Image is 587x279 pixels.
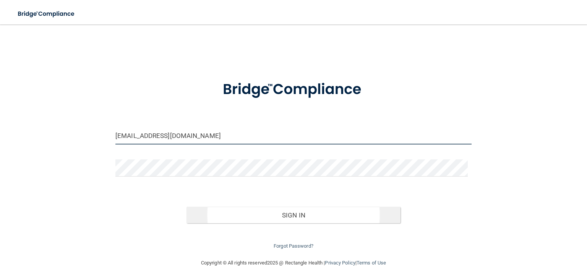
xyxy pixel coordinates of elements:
img: bridge_compliance_login_screen.278c3ca4.svg [208,70,380,109]
img: bridge_compliance_login_screen.278c3ca4.svg [11,6,82,22]
a: Privacy Policy [325,260,355,266]
input: Email [115,127,472,144]
a: Forgot Password? [274,243,313,249]
a: Terms of Use [357,260,386,266]
div: Copyright © All rights reserved 2025 @ Rectangle Health | | [154,251,433,275]
button: Sign In [186,207,400,224]
iframe: Drift Widget Chat Controller [455,229,578,259]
